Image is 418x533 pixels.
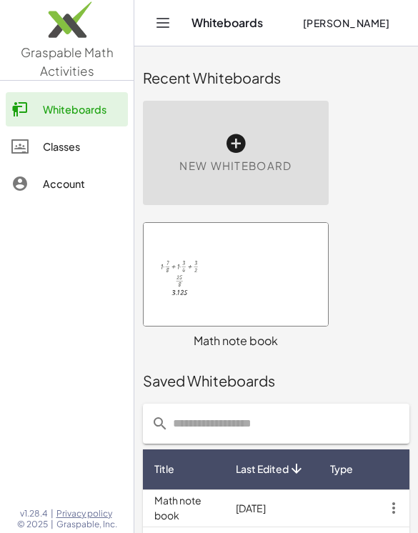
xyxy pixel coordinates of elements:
a: Classes [6,129,128,164]
span: New Whiteboard [179,158,292,174]
div: Recent Whiteboards [143,68,409,88]
span: Last Edited [236,462,289,477]
div: Classes [43,138,122,155]
div: Account [43,175,122,192]
span: © 2025 [17,519,48,530]
td: [DATE] [224,489,317,527]
span: v1.28.4 [20,508,48,519]
td: Math note book [143,489,224,527]
span: Graspable, Inc. [56,519,117,530]
span: [PERSON_NAME] [302,16,389,29]
span: Type [330,462,353,477]
button: Toggle navigation [151,11,174,34]
div: Whiteboards [43,101,122,118]
span: Title [154,462,174,477]
span: | [51,508,54,519]
div: Math note book [143,332,329,349]
span: Graspable Math Activities [21,44,114,79]
button: [PERSON_NAME] [291,10,401,36]
a: Whiteboards [6,92,128,126]
span: | [51,519,54,530]
a: Privacy policy [56,508,117,519]
a: Account [6,166,128,201]
div: Saved Whiteboards [143,371,409,391]
i: prepended action [151,415,169,432]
